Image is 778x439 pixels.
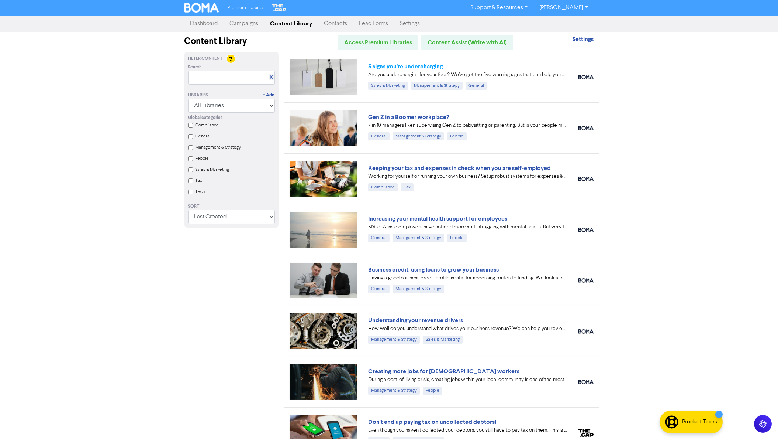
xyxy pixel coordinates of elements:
a: [PERSON_NAME] [533,2,594,14]
img: boma_accounting [578,177,594,181]
div: Tax [401,183,414,191]
img: boma [578,380,594,384]
img: boma_accounting [578,75,594,79]
a: Creating more jobs for [DEMOGRAPHIC_DATA] workers [368,368,519,375]
div: Sort [188,203,275,210]
label: Tax [196,177,203,184]
div: Working for yourself or running your own business? Setup robust systems for expenses & tax requir... [368,173,567,180]
img: boma [578,278,594,283]
div: Management & Strategy [411,82,463,90]
div: Even though you haven’t collected your debtors, you still have to pay tax on them. This is becaus... [368,426,567,434]
a: Increasing your mental health support for employees [368,215,507,222]
img: boma [578,228,594,232]
a: Understanding your revenue drivers [368,317,463,324]
a: Settings [394,16,426,31]
a: 5 signs you’re undercharging [368,63,443,70]
div: People [447,132,467,140]
div: 7 in 10 managers liken supervising Gen Z to babysitting or parenting. But is your people manageme... [368,122,567,129]
label: Compliance [196,122,219,129]
a: + Add [263,92,275,99]
a: Keeping your tax and expenses in check when you are self-employed [368,164,551,172]
div: Compliance [368,183,398,191]
div: 51% of Aussie employers have noticed more staff struggling with mental health. But very few have ... [368,223,567,231]
div: Management & Strategy [393,132,444,140]
a: Access Premium Libraries [338,35,418,50]
div: General [368,132,390,140]
div: Sales & Marketing [423,336,463,344]
label: Sales & Marketing [196,166,229,173]
div: Management & Strategy [393,285,444,293]
div: Management & Strategy [368,387,420,395]
div: General [368,234,390,242]
img: thegap [578,429,594,437]
div: Are you undercharging for your fees? We’ve got the five warning signs that can help you diagnose ... [368,71,567,79]
a: Business credit: using loans to grow your business [368,266,499,273]
a: Contacts [318,16,353,31]
img: The Gap [271,3,287,13]
img: boma_accounting [578,329,594,334]
div: Management & Strategy [393,234,444,242]
img: boma [578,126,594,130]
img: BOMA Logo [184,3,219,13]
a: Don't end up paying tax on uncollected debtors! [368,418,496,426]
label: Management & Strategy [196,144,241,151]
a: Campaigns [224,16,264,31]
a: Support & Resources [464,2,533,14]
iframe: Chat Widget [683,359,778,439]
a: Gen Z in a Boomer workplace? [368,113,449,121]
div: Filter Content [188,55,275,62]
strong: Settings [572,35,594,43]
a: Dashboard [184,16,224,31]
a: Lead Forms [353,16,394,31]
label: General [196,133,211,140]
div: Libraries [188,92,208,99]
div: General [368,285,390,293]
div: People [447,234,467,242]
span: Search [188,64,202,71]
div: Content Library [184,35,279,48]
div: Having a good business credit profile is vital for accessing routes to funding. We look at six di... [368,274,567,282]
label: People [196,155,209,162]
span: Premium Libraries: [228,6,265,10]
div: Sales & Marketing [368,82,408,90]
div: Management & Strategy [368,336,420,344]
div: General [466,82,487,90]
div: During a cost-of-living crisis, creating jobs within your local community is one of the most impo... [368,376,567,384]
a: Content Library [264,16,318,31]
div: People [423,387,442,395]
div: How well do you understand what drives your business revenue? We can help you review your numbers... [368,325,567,333]
a: X [270,75,273,80]
a: Content Assist (Write with AI) [421,35,513,50]
div: Global categories [188,115,275,121]
a: Settings [572,37,594,42]
label: Tech [196,188,205,195]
